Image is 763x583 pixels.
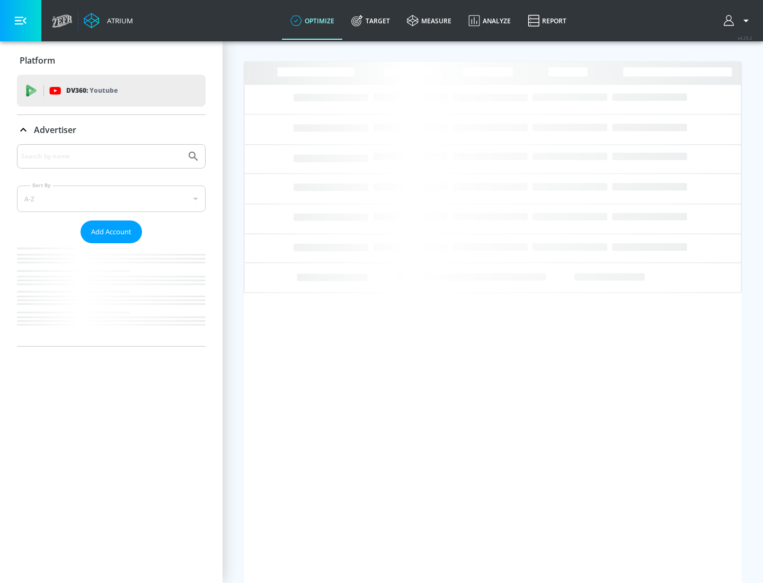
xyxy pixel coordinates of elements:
div: Advertiser [17,144,206,346]
div: Platform [17,46,206,75]
div: Atrium [103,16,133,25]
span: v 4.25.2 [738,35,752,41]
a: Report [519,2,575,40]
p: Advertiser [34,124,76,136]
p: DV360: [66,85,118,96]
button: Add Account [81,220,142,243]
a: optimize [282,2,343,40]
a: Analyze [460,2,519,40]
p: Platform [20,55,55,66]
input: Search by name [21,149,182,163]
div: A-Z [17,185,206,212]
a: measure [398,2,460,40]
span: Add Account [91,226,131,238]
a: Target [343,2,398,40]
label: Sort By [30,182,53,189]
p: Youtube [90,85,118,96]
div: Advertiser [17,115,206,145]
a: Atrium [84,13,133,29]
nav: list of Advertiser [17,243,206,346]
div: DV360: Youtube [17,75,206,107]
